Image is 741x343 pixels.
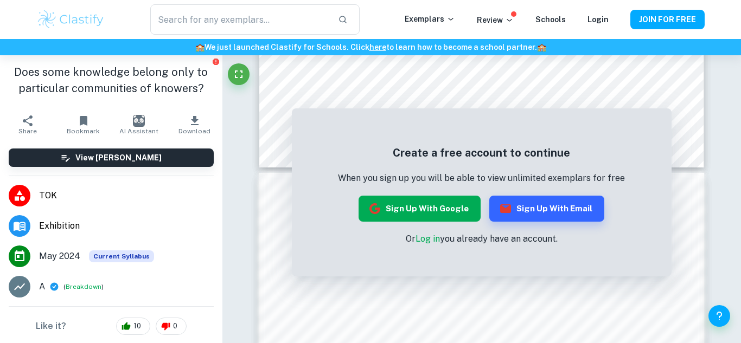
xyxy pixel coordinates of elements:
[18,127,37,135] span: Share
[63,282,104,292] span: ( )
[39,250,80,263] span: May 2024
[630,10,705,29] button: JOIN FOR FREE
[36,9,105,30] img: Clastify logo
[89,250,154,262] div: This exemplar is based on the current syllabus. Feel free to refer to it for inspiration/ideas wh...
[66,282,101,292] button: Breakdown
[39,189,214,202] span: TOK
[167,321,183,332] span: 0
[369,43,386,51] a: here
[537,43,546,51] span: 🏫
[489,196,604,222] button: Sign up with Email
[75,152,162,164] h6: View [PERSON_NAME]
[359,196,481,222] button: Sign up with Google
[167,109,222,140] button: Download
[2,41,739,53] h6: We just launched Clastify for Schools. Click to learn how to become a school partner.
[178,127,210,135] span: Download
[89,250,154,262] span: Current Syllabus
[587,15,609,24] a: Login
[36,320,66,333] h6: Like it?
[119,127,158,135] span: AI Assistant
[9,148,214,167] button: View [PERSON_NAME]
[133,115,145,127] img: AI Assistant
[338,145,625,161] h5: Create a free account to continue
[116,318,150,335] div: 10
[338,172,625,185] p: When you sign up you will be able to view unlimited exemplars for free
[405,13,455,25] p: Exemplars
[708,305,730,327] button: Help and Feedback
[55,109,111,140] button: Bookmark
[535,15,566,24] a: Schools
[39,280,45,293] p: A
[477,14,514,26] p: Review
[150,4,329,35] input: Search for any exemplars...
[67,127,100,135] span: Bookmark
[111,109,167,140] button: AI Assistant
[39,219,214,232] span: Exhibition
[195,43,205,51] span: 🏫
[9,64,214,96] h1: Does some knowledge belong only to particular communities of knowers?
[228,63,250,85] button: Fullscreen
[338,232,625,245] p: Or you already have an account.
[416,234,440,244] a: Log in
[212,57,220,66] button: Report issue
[156,318,187,335] div: 0
[127,321,147,332] span: 10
